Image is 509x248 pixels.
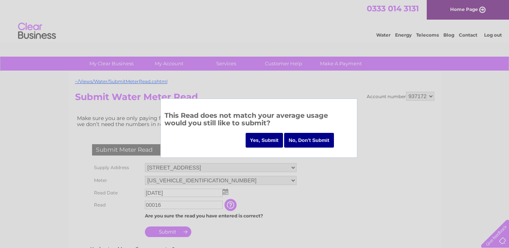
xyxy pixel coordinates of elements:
[284,133,334,148] input: No, Don't Submit
[395,32,412,38] a: Energy
[459,32,477,38] a: Contact
[376,32,391,38] a: Water
[443,32,454,38] a: Blog
[18,20,56,43] img: logo.png
[484,32,502,38] a: Log out
[165,110,353,131] h3: This Read does not match your average usage would you still like to submit?
[367,4,419,13] a: 0333 014 3131
[416,32,439,38] a: Telecoms
[246,133,283,148] input: Yes, Submit
[77,4,433,37] div: Clear Business is a trading name of Verastar Limited (registered in [GEOGRAPHIC_DATA] No. 3667643...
